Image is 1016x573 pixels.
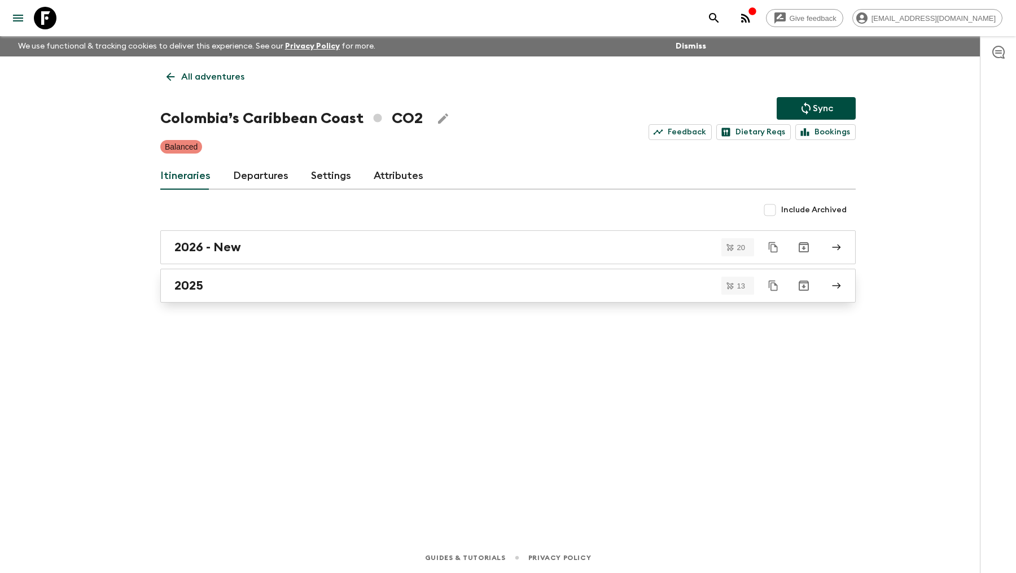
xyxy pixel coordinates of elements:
[730,282,752,290] span: 13
[285,42,340,50] a: Privacy Policy
[160,65,251,88] a: All adventures
[730,244,752,251] span: 20
[432,107,454,130] button: Edit Adventure Title
[813,102,833,115] p: Sync
[174,240,241,255] h2: 2026 - New
[181,70,244,84] p: All adventures
[763,275,783,296] button: Duplicate
[852,9,1002,27] div: [EMAIL_ADDRESS][DOMAIN_NAME]
[792,236,815,259] button: Archive
[783,14,843,23] span: Give feedback
[763,237,783,257] button: Duplicate
[703,7,725,29] button: search adventures
[374,163,423,190] a: Attributes
[160,163,211,190] a: Itineraries
[14,36,380,56] p: We use functional & tracking cookies to deliver this experience. See our for more.
[165,141,198,152] p: Balanced
[160,230,856,264] a: 2026 - New
[7,7,29,29] button: menu
[311,163,351,190] a: Settings
[160,269,856,303] a: 2025
[174,278,203,293] h2: 2025
[528,552,591,564] a: Privacy Policy
[673,38,709,54] button: Dismiss
[781,204,847,216] span: Include Archived
[649,124,712,140] a: Feedback
[425,552,506,564] a: Guides & Tutorials
[792,274,815,297] button: Archive
[777,97,856,120] button: Sync adventure departures to the booking engine
[160,107,423,130] h1: Colombia’s Caribbean Coast CO2
[233,163,288,190] a: Departures
[795,124,856,140] a: Bookings
[865,14,1002,23] span: [EMAIL_ADDRESS][DOMAIN_NAME]
[766,9,843,27] a: Give feedback
[716,124,791,140] a: Dietary Reqs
